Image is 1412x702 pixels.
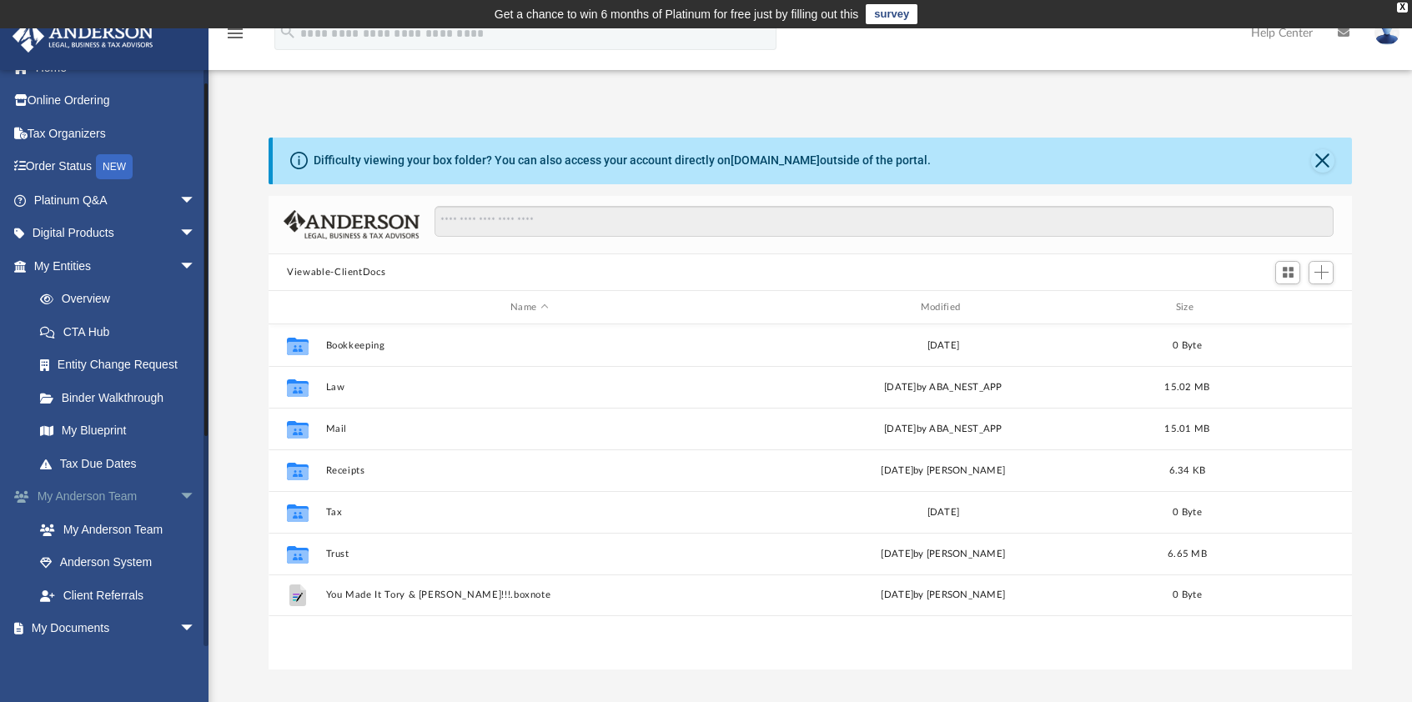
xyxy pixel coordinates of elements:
[23,546,221,579] a: Anderson System
[1173,508,1202,517] span: 0 Byte
[23,381,221,414] a: Binder Walkthrough
[1374,21,1399,45] img: User Pic
[740,338,1147,354] div: [DATE]
[1169,466,1206,475] span: 6.34 KB
[23,348,221,382] a: Entity Change Request
[179,183,213,218] span: arrow_drop_down
[495,4,859,24] div: Get a chance to win 6 months of Platinum for free just by filling out this
[23,315,221,348] a: CTA Hub
[326,340,733,351] button: Bookkeeping
[326,465,733,476] button: Receipts
[23,283,221,316] a: Overview
[866,4,917,24] a: survey
[12,217,221,250] a: Digital Productsarrow_drop_down
[740,300,1147,315] div: Modified
[1275,261,1300,284] button: Switch to Grid View
[1173,341,1202,350] span: 0 Byte
[23,414,213,448] a: My Blueprint
[1165,424,1210,434] span: 15.01 MB
[23,447,221,480] a: Tax Due Dates
[179,480,213,514] span: arrow_drop_down
[740,547,1147,562] div: [DATE] by [PERSON_NAME]
[179,249,213,283] span: arrow_drop_down
[325,300,732,315] div: Name
[279,23,297,41] i: search
[225,32,245,43] a: menu
[326,382,733,393] button: Law
[740,464,1147,479] div: [DATE] by [PERSON_NAME]
[435,206,1334,238] input: Search files and folders
[276,300,318,315] div: id
[12,480,221,514] a: My Anderson Teamarrow_drop_down
[740,505,1147,520] div: [DATE]
[1173,590,1202,599] span: 0 Byte
[12,612,213,645] a: My Documentsarrow_drop_down
[179,217,213,251] span: arrow_drop_down
[269,324,1352,670] div: grid
[23,579,221,612] a: Client Referrals
[1397,3,1408,13] div: close
[23,513,213,546] a: My Anderson Team
[1168,549,1207,559] span: 6.65 MB
[1165,383,1210,392] span: 15.02 MB
[96,154,133,179] div: NEW
[740,380,1147,395] div: [DATE] by ABA_NEST_APP
[179,612,213,646] span: arrow_drop_down
[326,590,733,601] button: You Made It Tory & [PERSON_NAME]!!!.boxnote
[740,588,1147,603] div: [DATE] by [PERSON_NAME]
[12,150,221,184] a: Order StatusNEW
[12,117,221,150] a: Tax Organizers
[12,84,221,118] a: Online Ordering
[8,20,158,53] img: Anderson Advisors Platinum Portal
[314,152,931,169] div: Difficulty viewing your box folder? You can also access your account directly on outside of the p...
[731,153,820,167] a: [DOMAIN_NAME]
[23,644,204,678] a: Box
[1154,300,1221,315] div: Size
[326,424,733,434] button: Mail
[12,249,221,283] a: My Entitiesarrow_drop_down
[326,549,733,559] button: Trust
[1309,261,1334,284] button: Add
[12,183,221,217] a: Platinum Q&Aarrow_drop_down
[1228,300,1344,315] div: id
[1311,149,1334,173] button: Close
[740,422,1147,437] div: [DATE] by ABA_NEST_APP
[225,23,245,43] i: menu
[287,265,385,280] button: Viewable-ClientDocs
[326,507,733,518] button: Tax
